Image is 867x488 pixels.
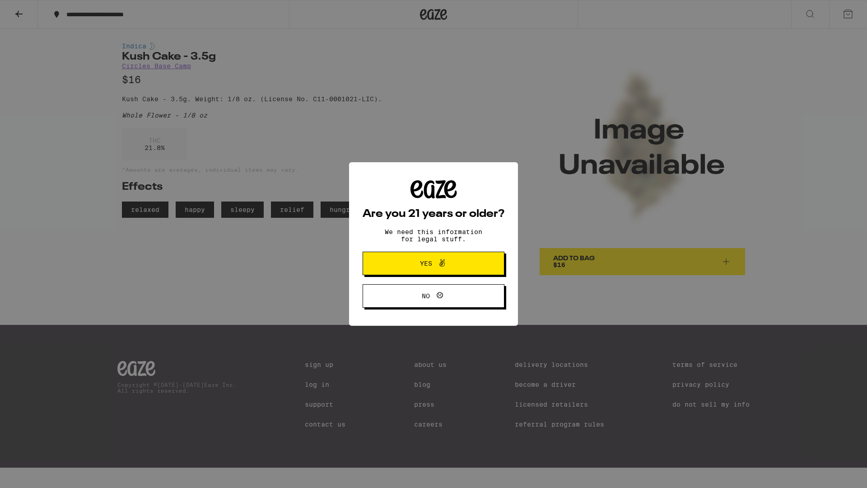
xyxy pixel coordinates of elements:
[422,293,430,299] span: No
[377,228,490,243] p: We need this information for legal stuff.
[363,209,504,220] h2: Are you 21 years or older?
[363,284,504,308] button: No
[811,461,858,483] iframe: Opens a widget where you can find more information
[363,252,504,275] button: Yes
[420,260,432,267] span: Yes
